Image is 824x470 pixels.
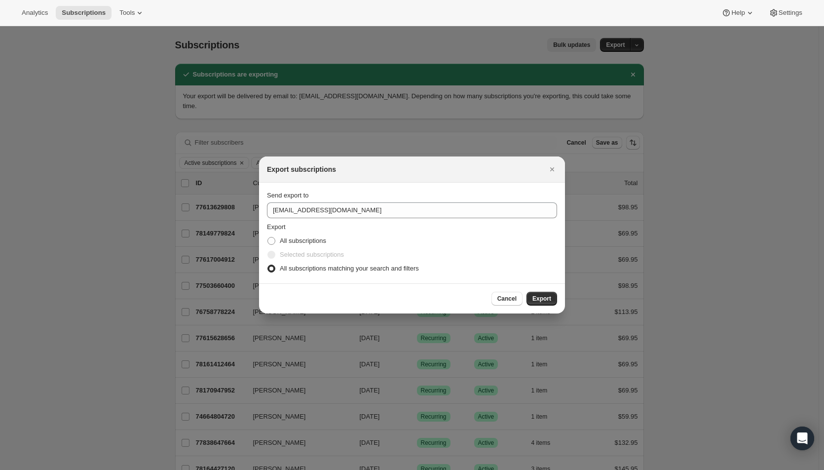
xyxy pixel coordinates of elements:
[56,6,112,20] button: Subscriptions
[16,6,54,20] button: Analytics
[545,162,559,176] button: Close
[526,292,557,306] button: Export
[280,265,419,272] span: All subscriptions matching your search and filters
[790,427,814,450] div: Open Intercom Messenger
[715,6,760,20] button: Help
[731,9,745,17] span: Help
[491,292,523,306] button: Cancel
[62,9,106,17] span: Subscriptions
[532,295,551,303] span: Export
[267,164,336,174] h2: Export subscriptions
[267,223,286,231] span: Export
[280,251,344,258] span: Selected subscriptions
[113,6,150,20] button: Tools
[119,9,135,17] span: Tools
[280,237,326,244] span: All subscriptions
[267,192,309,199] span: Send export to
[779,9,802,17] span: Settings
[763,6,808,20] button: Settings
[497,295,517,303] span: Cancel
[22,9,48,17] span: Analytics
